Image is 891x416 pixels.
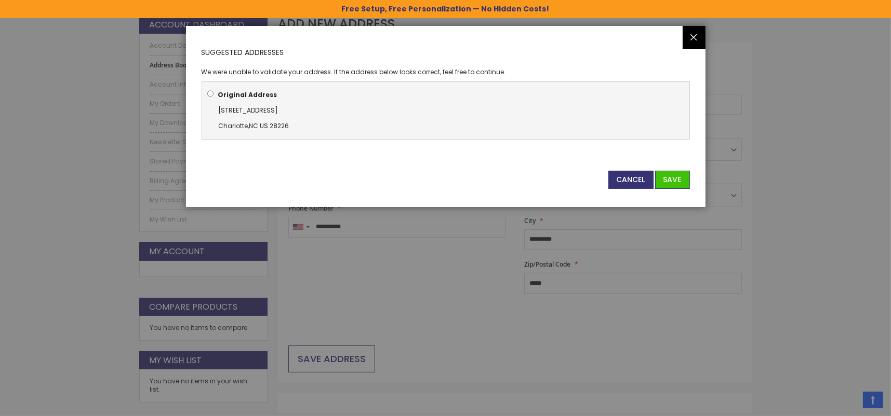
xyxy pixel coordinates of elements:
[249,121,259,130] span: NC
[207,103,684,134] div: ,
[219,106,278,115] span: [STREET_ADDRESS]
[655,171,690,189] button: Save
[219,121,248,130] span: Charlotte
[202,68,690,76] p: We were unable to validate your address. If the address below looks correct, feel free to continue.
[260,121,269,130] span: US
[617,174,645,185] span: Cancel
[270,121,289,130] span: 28226
[663,174,682,185] span: Save
[805,388,891,416] iframe: Google Customer Reviews
[218,90,277,99] b: Original Address
[202,47,284,58] span: Suggested Addresses
[608,171,654,189] button: Cancel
